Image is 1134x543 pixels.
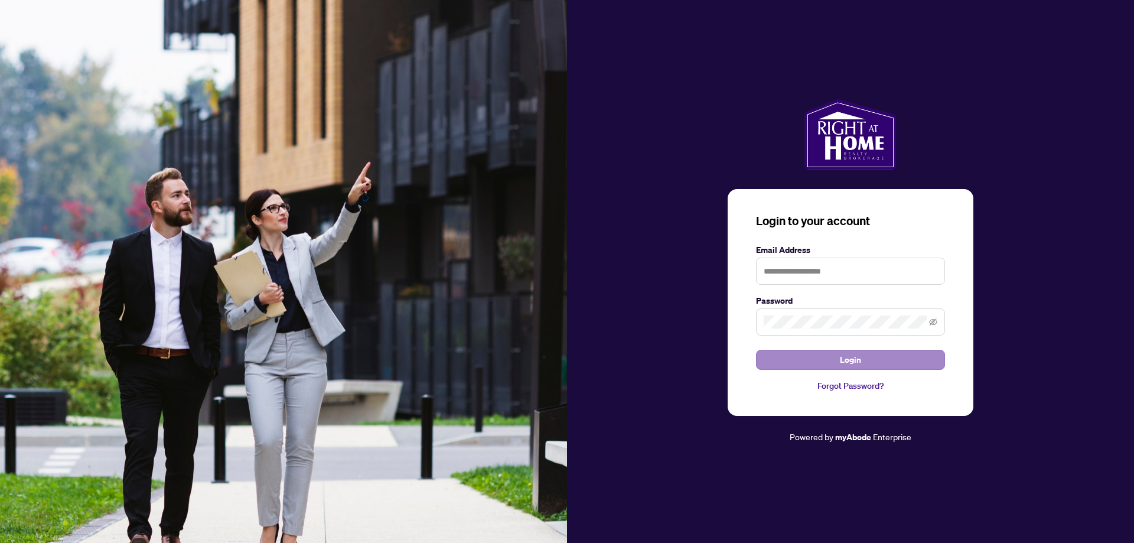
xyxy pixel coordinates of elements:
[790,431,833,442] span: Powered by
[756,213,945,229] h3: Login to your account
[756,294,945,307] label: Password
[804,99,896,170] img: ma-logo
[835,431,871,444] a: myAbode
[756,379,945,392] a: Forgot Password?
[929,318,937,326] span: eye-invisible
[840,350,861,369] span: Login
[756,350,945,370] button: Login
[873,431,911,442] span: Enterprise
[756,243,945,256] label: Email Address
